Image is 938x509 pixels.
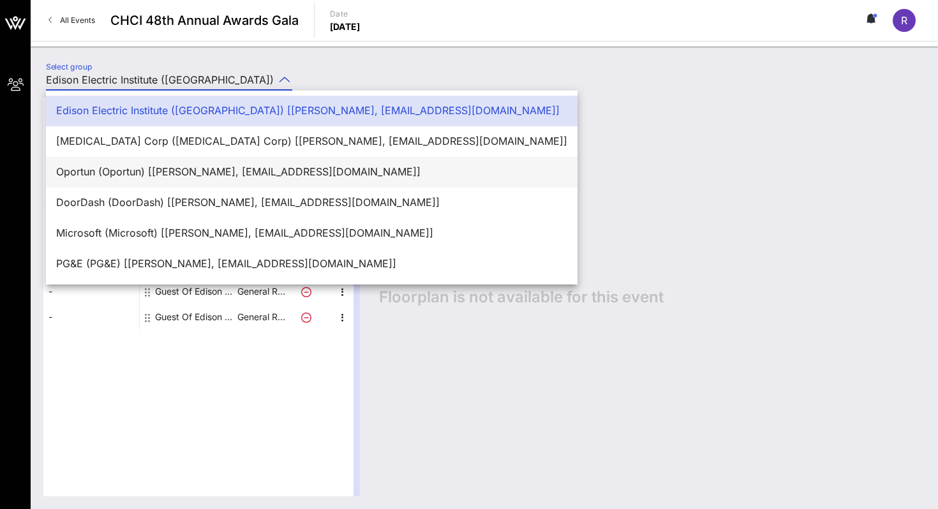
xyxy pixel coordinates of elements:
label: Select group [46,62,92,71]
p: General R… [235,304,287,330]
span: CHCI 48th Annual Awards Gala [110,11,299,30]
p: [DATE] [330,20,361,33]
div: Edison Electric Institute ([GEOGRAPHIC_DATA]) [[PERSON_NAME], [EMAIL_ADDRESS][DOMAIN_NAME]] [56,105,567,117]
div: R [893,9,916,32]
div: Oportun (Oportun) [[PERSON_NAME], [EMAIL_ADDRESS][DOMAIN_NAME]] [56,166,567,178]
div: - [43,279,139,304]
div: Guest Of Edison Electric Institute [155,304,235,330]
p: General R… [235,279,287,304]
div: - [43,202,139,228]
span: Floorplan is not available for this event [379,288,664,307]
div: PG&E (PG&E) [[PERSON_NAME], [EMAIL_ADDRESS][DOMAIN_NAME]] [56,258,567,270]
a: All Events [41,10,103,31]
div: Microsoft (Microsoft) [[PERSON_NAME], [EMAIL_ADDRESS][DOMAIN_NAME]] [56,227,567,239]
span: Table, Seat [43,184,139,196]
div: Guest Of Edison Electric Institute [155,279,235,304]
span: R [901,14,907,27]
p: Date [330,8,361,20]
div: - [43,228,139,253]
span: All Events [60,15,95,25]
div: DoorDash (DoorDash) [[PERSON_NAME], [EMAIL_ADDRESS][DOMAIN_NAME]] [56,196,567,209]
div: [MEDICAL_DATA] Corp ([MEDICAL_DATA] Corp) [[PERSON_NAME], [EMAIL_ADDRESS][DOMAIN_NAME]] [56,135,567,147]
div: - [43,253,139,279]
div: - [43,304,139,330]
